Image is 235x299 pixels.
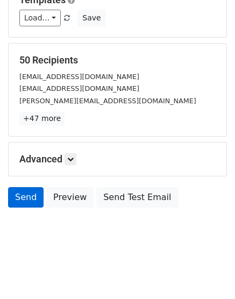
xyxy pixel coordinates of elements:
[46,187,94,208] a: Preview
[19,10,61,26] a: Load...
[19,97,196,105] small: [PERSON_NAME][EMAIL_ADDRESS][DOMAIN_NAME]
[19,73,139,81] small: [EMAIL_ADDRESS][DOMAIN_NAME]
[19,84,139,92] small: [EMAIL_ADDRESS][DOMAIN_NAME]
[19,153,216,165] h5: Advanced
[19,112,65,125] a: +47 more
[181,247,235,299] iframe: Chat Widget
[96,187,178,208] a: Send Test Email
[77,10,105,26] button: Save
[8,187,44,208] a: Send
[19,54,216,66] h5: 50 Recipients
